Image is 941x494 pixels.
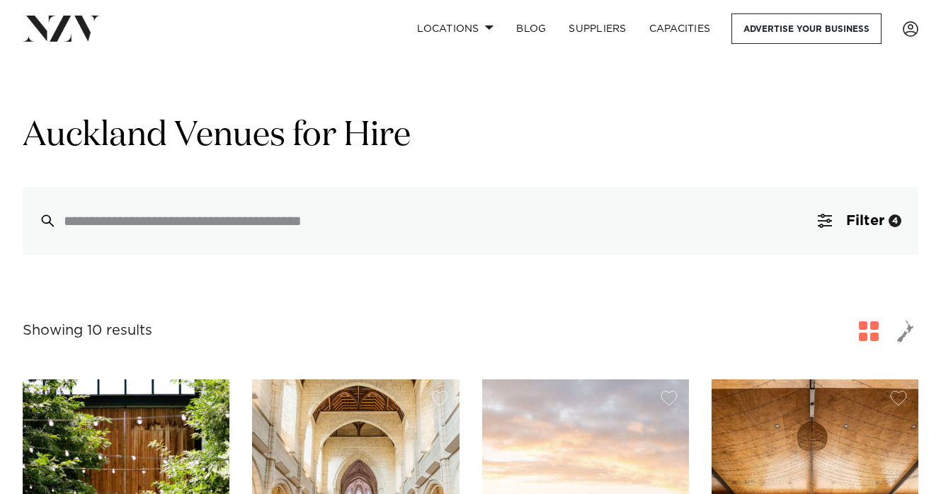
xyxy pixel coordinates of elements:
[406,13,505,44] a: Locations
[889,214,901,227] div: 4
[557,13,637,44] a: SUPPLIERS
[23,114,918,159] h1: Auckland Venues for Hire
[23,320,152,342] div: Showing 10 results
[731,13,882,44] a: Advertise your business
[846,214,884,228] span: Filter
[638,13,722,44] a: Capacities
[801,187,918,255] button: Filter4
[23,16,100,41] img: nzv-logo.png
[505,13,557,44] a: BLOG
